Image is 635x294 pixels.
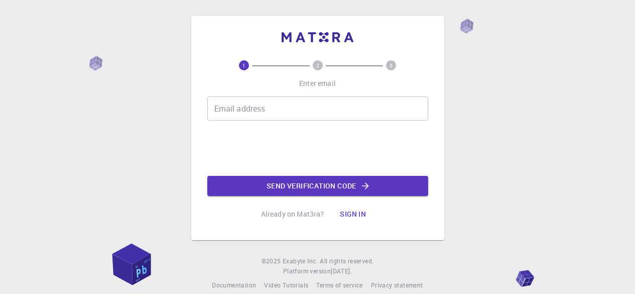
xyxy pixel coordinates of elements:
[264,281,308,289] span: Video Tutorials
[331,266,352,276] a: [DATE].
[390,62,393,69] text: 3
[242,62,245,69] text: 1
[299,78,336,88] p: Enter email
[207,176,428,196] button: Send verification code
[212,280,256,290] a: Documentation
[261,209,324,219] p: Already on Mat3ra?
[332,204,374,224] button: Sign in
[371,281,423,289] span: Privacy statement
[241,129,394,168] iframe: reCAPTCHA
[262,256,283,266] span: © 2025
[316,62,319,69] text: 2
[212,281,256,289] span: Documentation
[371,280,423,290] a: Privacy statement
[283,256,318,266] a: Exabyte Inc.
[316,281,362,289] span: Terms of service
[331,267,352,275] span: [DATE] .
[320,256,373,266] span: All rights reserved.
[283,257,318,265] span: Exabyte Inc.
[283,266,331,276] span: Platform version
[316,280,362,290] a: Terms of service
[264,280,308,290] a: Video Tutorials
